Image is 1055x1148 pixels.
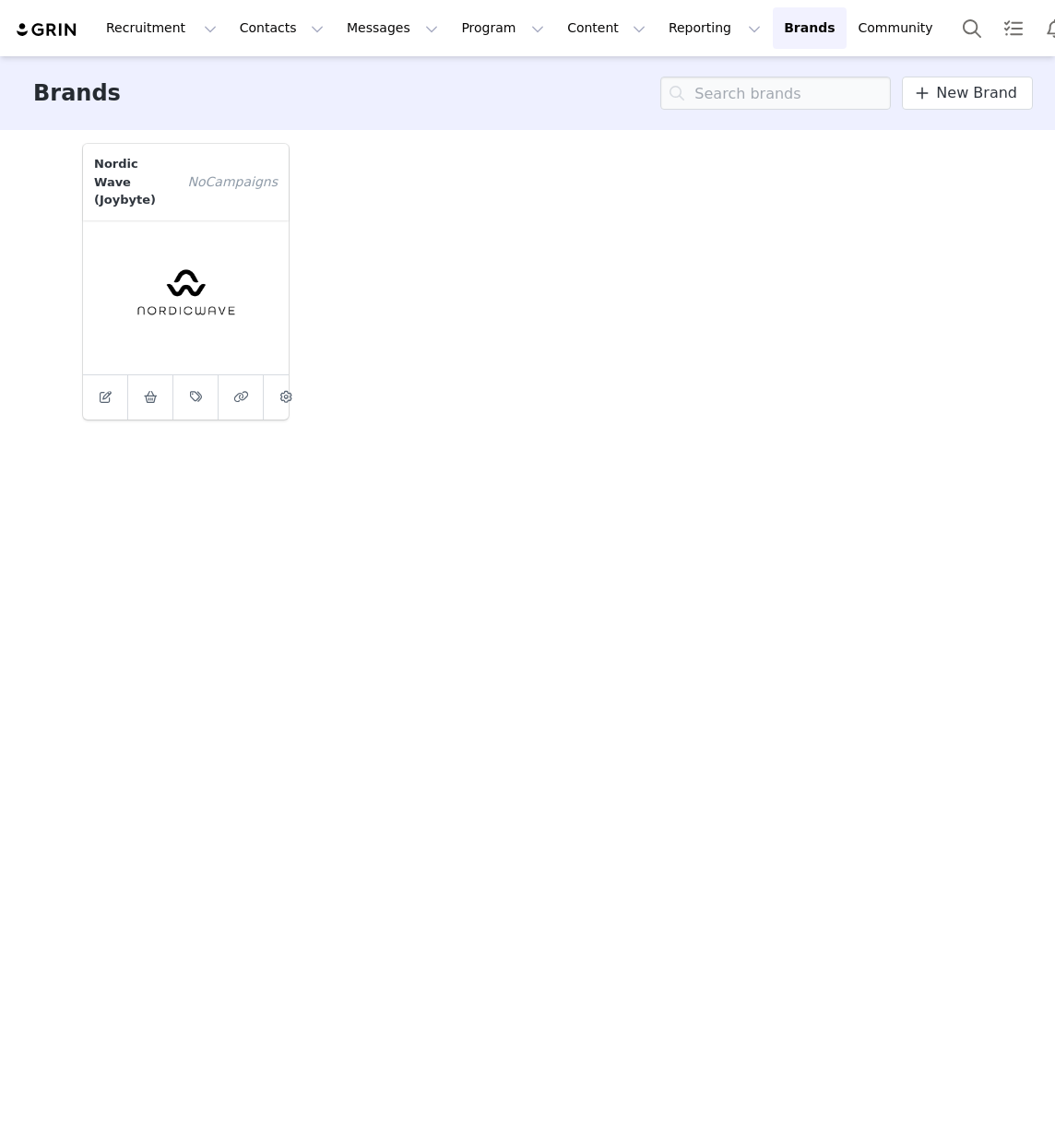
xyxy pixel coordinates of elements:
[902,77,1033,110] a: New Brand
[993,7,1034,49] a: Tasks
[188,172,206,192] span: No
[95,7,228,49] button: Recruitment
[177,144,289,220] span: Campaign
[83,144,177,220] p: Nordic Wave (Joybyte)
[336,7,449,49] button: Messages
[952,7,992,49] button: Search
[450,7,555,49] button: Program
[658,7,772,49] button: Reporting
[660,77,891,110] input: Search brands
[33,77,121,110] h3: Brands
[556,7,657,49] button: Content
[773,7,846,49] a: Brands
[271,172,278,192] span: s
[848,7,953,49] a: Community
[229,7,335,49] button: Contacts
[15,21,79,39] img: grin logo
[936,82,1017,104] span: New Brand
